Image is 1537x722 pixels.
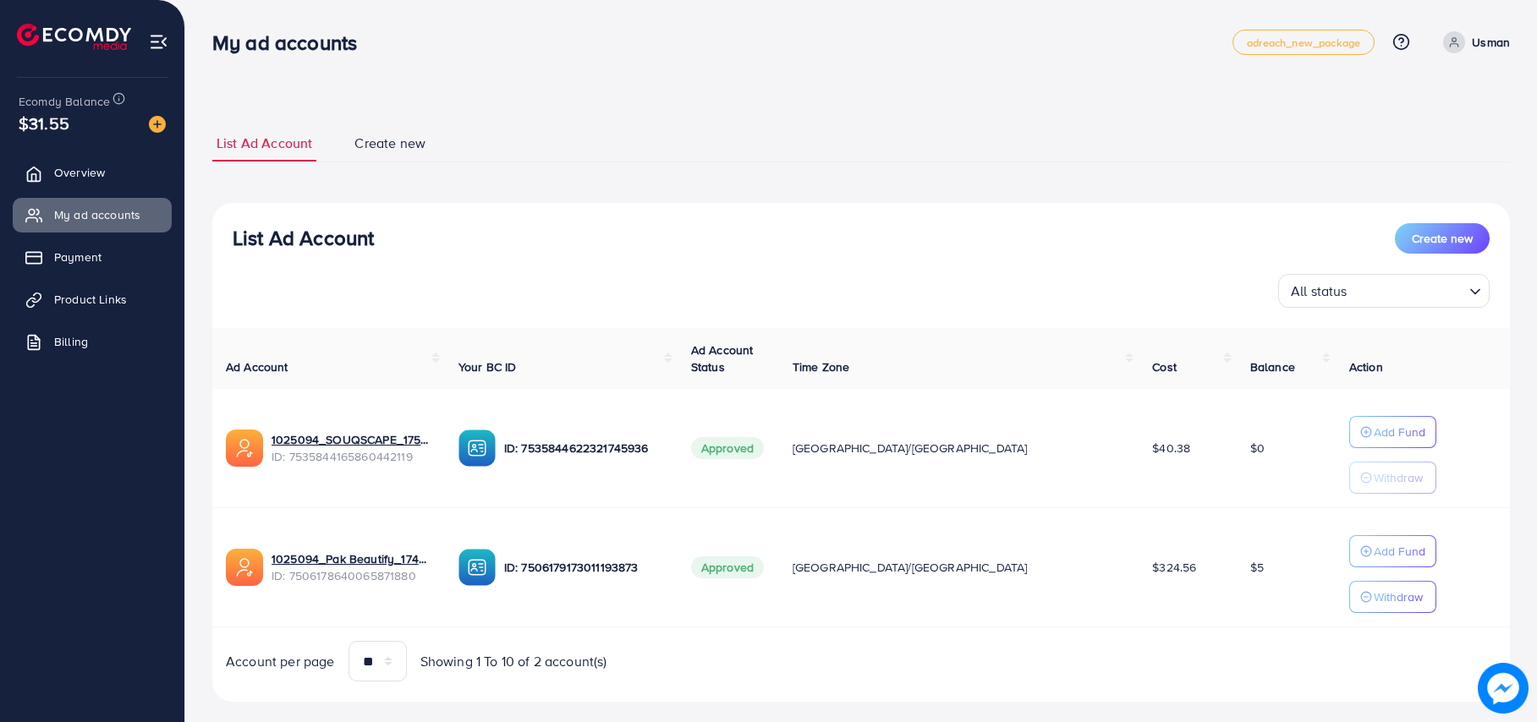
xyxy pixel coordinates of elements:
[212,30,371,55] h3: My ad accounts
[1395,223,1490,254] button: Create new
[1472,32,1510,52] p: Usman
[1232,30,1375,55] a: adreach_new_package
[1287,279,1351,304] span: All status
[1250,358,1295,375] span: Balance
[1349,416,1436,448] button: Add Fund
[226,652,335,671] span: Account per page
[793,440,1028,457] span: [GEOGRAPHIC_DATA]/[GEOGRAPHIC_DATA]
[691,437,764,459] span: Approved
[1349,535,1436,567] button: Add Fund
[1152,358,1177,375] span: Cost
[1250,559,1264,576] span: $5
[1412,230,1473,247] span: Create new
[793,358,849,375] span: Time Zone
[272,550,431,567] a: 1025094_Pak Beautify_1747668623575
[13,156,172,189] a: Overview
[19,111,69,135] span: $31.55
[54,206,140,223] span: My ad accounts
[217,134,312,153] span: List Ad Account
[1349,462,1436,494] button: Withdraw
[1478,663,1529,714] img: image
[233,226,374,250] h3: List Ad Account
[1374,541,1425,561] p: Add Fund
[1278,274,1490,308] div: Search for option
[1152,559,1196,576] span: $324.56
[1250,440,1265,457] span: $0
[272,550,431,585] div: <span class='underline'>1025094_Pak Beautify_1747668623575</span></br>7506178640065871880
[272,448,431,465] span: ID: 7535844165860442119
[54,249,102,265] span: Payment
[272,567,431,584] span: ID: 7506178640065871880
[1349,358,1383,375] span: Action
[13,282,172,316] a: Product Links
[13,198,172,232] a: My ad accounts
[691,556,764,578] span: Approved
[1374,422,1425,442] p: Add Fund
[17,24,131,50] img: logo
[1349,581,1436,613] button: Withdraw
[226,549,263,586] img: ic-ads-acc.e4c84228.svg
[19,93,110,110] span: Ecomdy Balance
[1436,31,1510,53] a: Usman
[793,559,1028,576] span: [GEOGRAPHIC_DATA]/[GEOGRAPHIC_DATA]
[54,333,88,350] span: Billing
[1353,276,1463,304] input: Search for option
[1247,37,1360,48] span: adreach_new_package
[458,429,496,467] img: ic-ba-acc.ded83a64.svg
[420,652,607,671] span: Showing 1 To 10 of 2 account(s)
[272,431,431,448] a: 1025094_SOUQSCAPE_1754575633337
[226,358,288,375] span: Ad Account
[13,240,172,274] a: Payment
[272,431,431,466] div: <span class='underline'>1025094_SOUQSCAPE_1754575633337</span></br>7535844165860442119
[354,134,425,153] span: Create new
[13,325,172,358] a: Billing
[149,32,168,52] img: menu
[1374,468,1423,488] p: Withdraw
[226,429,263,467] img: ic-ads-acc.e4c84228.svg
[458,549,496,586] img: ic-ba-acc.ded83a64.svg
[691,342,754,375] span: Ad Account Status
[504,438,664,458] p: ID: 7535844622321745936
[504,557,664,577] p: ID: 7506179173011193873
[458,358,517,375] span: Your BC ID
[149,116,166,133] img: image
[54,291,127,308] span: Product Links
[1374,587,1423,607] p: Withdraw
[1152,440,1190,457] span: $40.38
[54,164,105,181] span: Overview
